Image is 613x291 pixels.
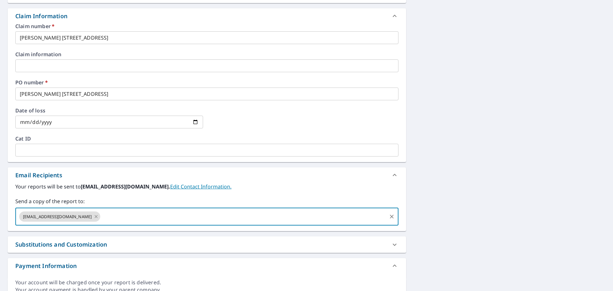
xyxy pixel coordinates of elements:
label: Send a copy of the report to: [15,197,398,205]
label: Your reports will be sent to [15,183,398,190]
div: [EMAIL_ADDRESS][DOMAIN_NAME] [19,211,100,222]
a: EditContactInfo [170,183,231,190]
b: [EMAIL_ADDRESS][DOMAIN_NAME]. [81,183,170,190]
label: Claim information [15,52,398,57]
label: Date of loss [15,108,203,113]
div: Email Recipients [8,167,406,183]
label: Cat ID [15,136,398,141]
label: Claim number [15,24,398,29]
label: PO number [15,80,398,85]
button: Clear [387,212,396,221]
span: [EMAIL_ADDRESS][DOMAIN_NAME] [19,214,95,220]
div: Your account will be charged once your report is delivered. [15,279,398,286]
div: Substitutions and Customization [8,236,406,253]
div: Email Recipients [15,171,62,180]
div: Payment Information [15,262,77,270]
div: Substitutions and Customization [15,240,107,249]
div: Payment Information [8,258,406,273]
div: Claim Information [8,8,406,24]
div: Claim Information [15,12,67,20]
